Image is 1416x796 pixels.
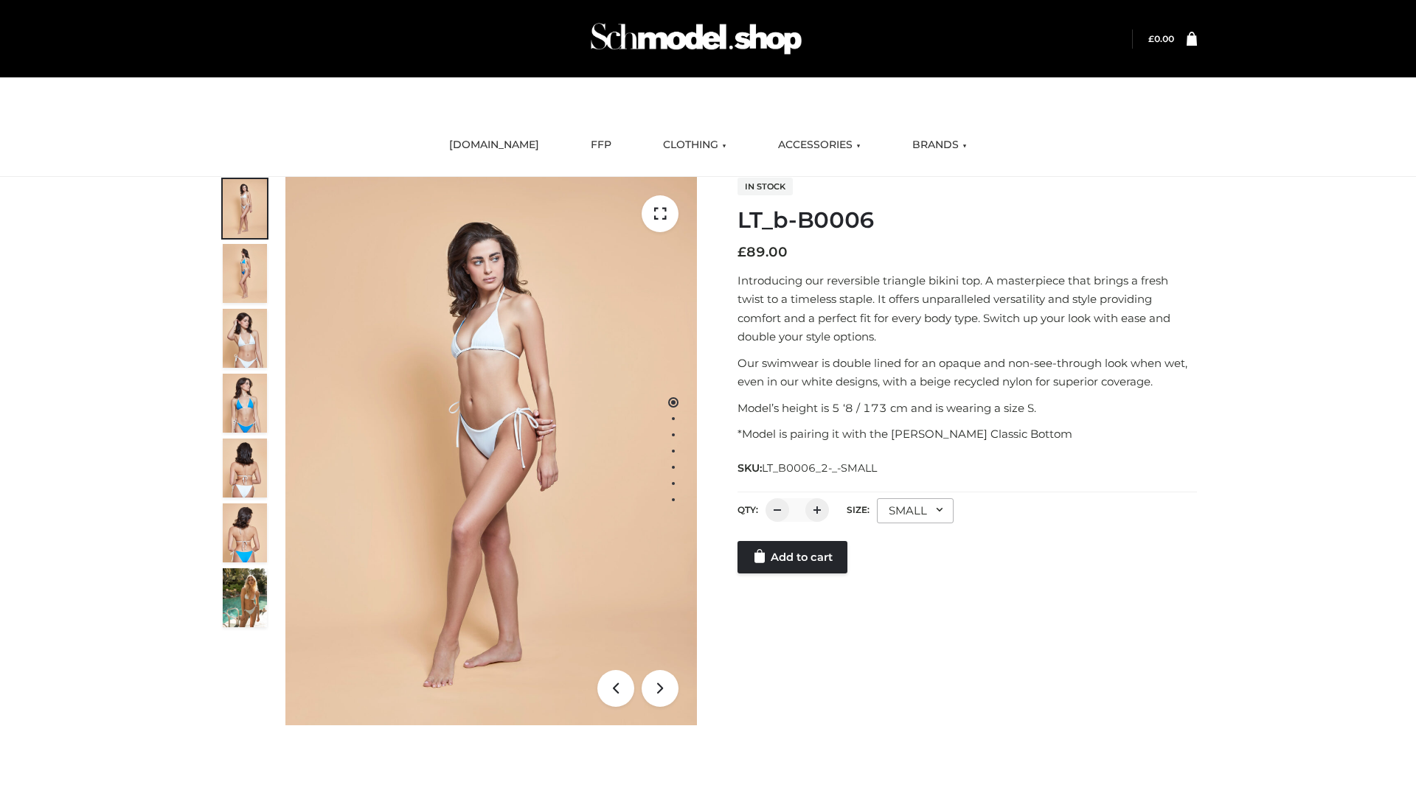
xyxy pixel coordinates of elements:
a: CLOTHING [652,129,737,161]
img: ArielClassicBikiniTop_CloudNine_AzureSky_OW114ECO_7-scaled.jpg [223,439,267,497]
label: QTY: [737,504,758,515]
img: ArielClassicBikiniTop_CloudNine_AzureSky_OW114ECO_1-scaled.jpg [223,179,267,238]
p: Introducing our reversible triangle bikini top. A masterpiece that brings a fresh twist to a time... [737,271,1197,346]
span: In stock [737,178,793,195]
a: [DOMAIN_NAME] [438,129,550,161]
h1: LT_b-B0006 [737,207,1197,234]
bdi: 89.00 [737,244,788,260]
span: SKU: [737,459,878,477]
img: ArielClassicBikiniTop_CloudNine_AzureSky_OW114ECO_4-scaled.jpg [223,374,267,433]
a: £0.00 [1148,33,1174,44]
p: Model’s height is 5 ‘8 / 173 cm and is wearing a size S. [737,399,1197,418]
a: FFP [580,129,622,161]
a: BRANDS [901,129,978,161]
div: SMALL [877,498,954,523]
span: £ [1148,33,1154,44]
bdi: 0.00 [1148,33,1174,44]
p: Our swimwear is double lined for an opaque and non-see-through look when wet, even in our white d... [737,354,1197,391]
label: Size: [847,504,870,515]
img: ArielClassicBikiniTop_CloudNine_AzureSky_OW114ECO_8-scaled.jpg [223,503,267,562]
img: ArielClassicBikiniTop_CloudNine_AzureSky_OW114ECO_1 [285,177,697,725]
span: LT_B0006_2-_-SMALL [762,461,877,475]
img: ArielClassicBikiniTop_CloudNine_AzureSky_OW114ECO_2-scaled.jpg [223,244,267,303]
p: *Model is pairing it with the [PERSON_NAME] Classic Bottom [737,425,1197,444]
a: Add to cart [737,541,847,573]
img: Arieltop_CloudNine_AzureSky2.jpg [223,568,267,627]
span: £ [737,244,746,260]
img: Schmodel Admin 964 [586,10,807,68]
a: ACCESSORIES [767,129,872,161]
img: ArielClassicBikiniTop_CloudNine_AzureSky_OW114ECO_3-scaled.jpg [223,309,267,368]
